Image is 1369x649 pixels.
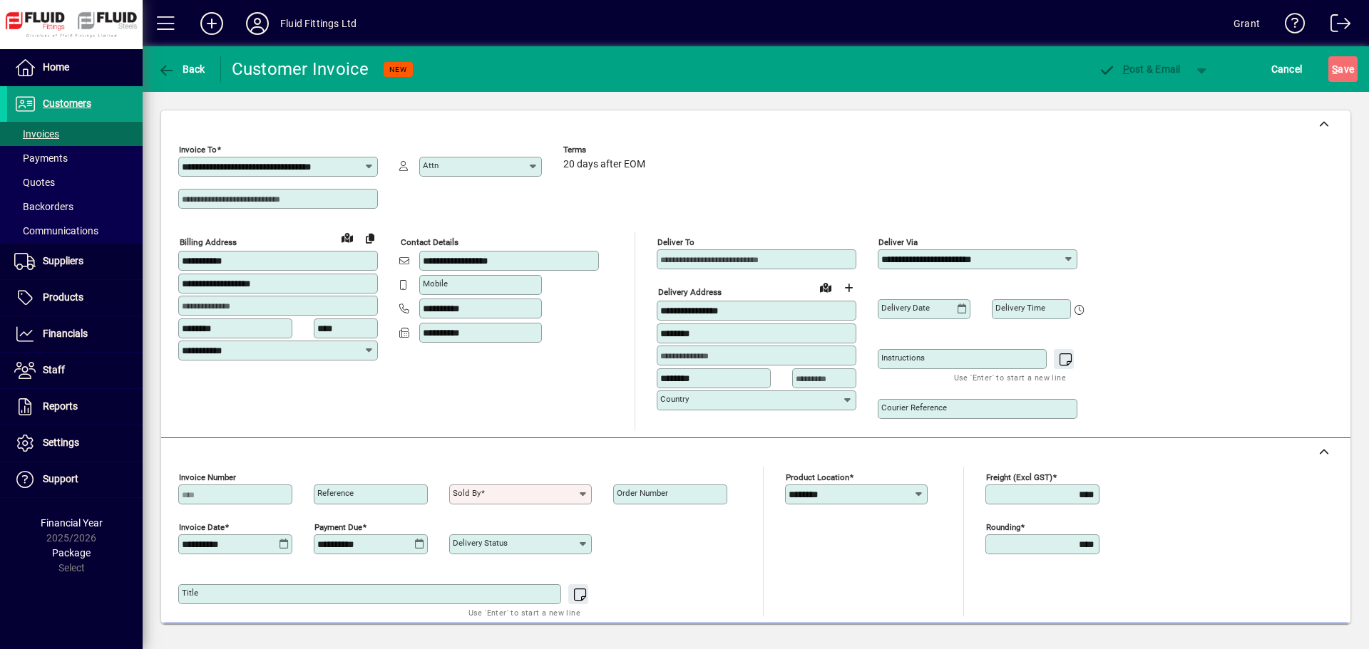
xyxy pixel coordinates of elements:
[7,353,143,388] a: Staff
[986,472,1052,482] mat-label: Freight (excl GST)
[280,12,357,35] div: Fluid Fittings Ltd
[14,225,98,237] span: Communications
[660,394,689,404] mat-label: Country
[881,303,930,313] mat-label: Delivery date
[1271,58,1303,81] span: Cancel
[7,280,143,316] a: Products
[1268,56,1306,82] button: Cancel
[189,11,235,36] button: Add
[7,425,143,461] a: Settings
[1332,58,1354,81] span: ave
[7,219,143,243] a: Communications
[1320,3,1351,49] a: Logout
[43,473,78,484] span: Support
[14,177,55,188] span: Quotes
[7,462,143,497] a: Support
[453,488,481,498] mat-label: Sold by
[563,159,645,170] span: 20 days after EOM
[179,522,225,532] mat-label: Invoice date
[881,353,925,363] mat-label: Instructions
[786,472,849,482] mat-label: Product location
[1234,12,1260,35] div: Grant
[14,128,59,140] span: Invoices
[814,276,837,298] a: View on map
[1098,63,1181,75] span: ost & Email
[158,63,205,75] span: Back
[881,403,947,412] mat-label: Courier Reference
[389,65,407,74] span: NEW
[1274,3,1306,49] a: Knowledge Base
[837,276,860,299] button: Choose address
[43,400,78,412] span: Reports
[43,255,83,266] span: Suppliers
[179,472,236,482] mat-label: Invoice number
[235,11,280,36] button: Profile
[1091,56,1188,82] button: Post & Email
[1328,56,1358,82] button: Save
[182,588,198,598] mat-label: Title
[43,437,79,448] span: Settings
[1332,63,1338,75] span: S
[617,488,668,498] mat-label: Order number
[41,517,103,529] span: Financial Year
[878,237,918,247] mat-label: Deliver via
[468,604,580,621] mat-hint: Use 'Enter' to start a new line
[7,122,143,146] a: Invoices
[7,389,143,425] a: Reports
[232,58,369,81] div: Customer Invoice
[995,303,1045,313] mat-label: Delivery time
[657,237,694,247] mat-label: Deliver To
[7,50,143,85] a: Home
[43,98,91,109] span: Customers
[52,547,91,559] span: Package
[43,328,88,339] span: Financials
[317,488,354,498] mat-label: Reference
[43,364,65,375] span: Staff
[7,146,143,170] a: Payments
[14,152,68,164] span: Payments
[1123,63,1129,75] span: P
[43,291,83,303] span: Products
[143,56,221,82] app-page-header-button: Back
[7,170,143,194] a: Quotes
[336,226,359,249] a: View on map
[43,61,69,73] span: Home
[7,244,143,279] a: Suppliers
[954,369,1066,385] mat-hint: Use 'Enter' to start a new line
[423,160,439,170] mat-label: Attn
[14,201,73,212] span: Backorders
[453,538,508,548] mat-label: Delivery status
[7,316,143,352] a: Financials
[179,145,217,155] mat-label: Invoice To
[563,145,649,155] span: Terms
[154,56,209,82] button: Back
[359,227,381,249] button: Copy to Delivery address
[314,522,362,532] mat-label: Payment due
[7,194,143,219] a: Backorders
[986,522,1020,532] mat-label: Rounding
[423,279,448,289] mat-label: Mobile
